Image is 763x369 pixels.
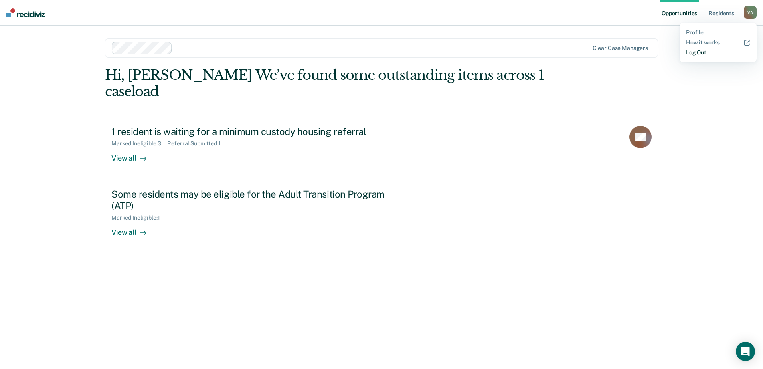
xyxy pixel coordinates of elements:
div: Marked Ineligible : 3 [111,140,167,147]
div: View all [111,147,156,163]
a: Some residents may be eligible for the Adult Transition Program (ATP)Marked Ineligible:1View all [105,182,658,256]
div: 1 resident is waiting for a minimum custody housing referral [111,126,391,137]
div: V A [744,6,757,19]
div: Hi, [PERSON_NAME] We’ve found some outstanding items across 1 caseload [105,67,548,100]
div: Clear case managers [593,45,648,52]
div: Some residents may be eligible for the Adult Transition Program (ATP) [111,188,391,212]
a: 1 resident is waiting for a minimum custody housing referralMarked Ineligible:3Referral Submitted... [105,119,658,182]
div: View all [111,221,156,237]
a: Profile [686,29,750,36]
div: Open Intercom Messenger [736,342,755,361]
a: Log Out [686,49,750,56]
div: Marked Ineligible : 1 [111,214,166,221]
div: Referral Submitted : 1 [167,140,227,147]
a: How it works [686,39,750,46]
button: VA [744,6,757,19]
img: Recidiviz [6,8,45,17]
